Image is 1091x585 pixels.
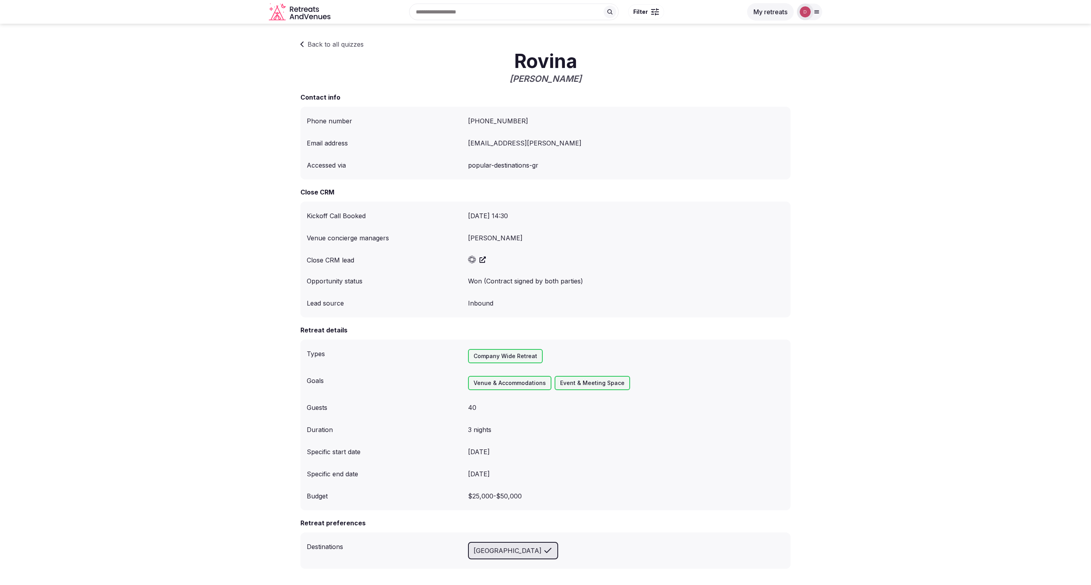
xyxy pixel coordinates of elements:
[747,8,794,16] a: My retreats
[307,346,462,359] div: Types
[468,488,784,504] div: $25,000-$50,000
[300,92,340,102] h2: Contact info
[468,466,784,482] div: [DATE]
[307,373,462,385] div: Goals
[300,187,334,197] h2: Close CRM
[300,325,347,335] h2: Retreat details
[468,444,784,460] div: [DATE]
[468,298,784,308] div: Inbound
[269,3,332,21] a: Visit the homepage
[300,40,364,49] a: Back to all quizzes
[468,276,784,286] div: Won (Contract signed by both parties)
[307,252,462,265] div: Close CRM lead
[300,50,791,73] h1: Rovina
[307,400,462,412] div: Guests
[633,8,648,16] span: Filter
[307,488,462,501] div: Budget
[468,135,784,151] div: [EMAIL_ADDRESS][PERSON_NAME]
[468,349,543,363] div: Company Wide Retreat
[800,6,811,17] img: Danielle Leung
[300,73,791,85] h2: [PERSON_NAME]
[307,295,462,308] div: Lead source
[468,208,784,224] div: [DATE] 14:30
[307,273,462,286] div: Opportunity status
[555,376,630,390] div: Event & Meeting Space
[307,422,462,434] div: Duration
[628,4,664,19] button: Filter
[468,376,551,390] div: Venue & Accommodations
[474,546,542,555] span: [GEOGRAPHIC_DATA]
[468,233,523,243] div: [PERSON_NAME]
[468,400,784,415] div: 40
[307,157,462,170] div: Accessed via
[468,113,784,129] div: [PHONE_NUMBER]
[307,444,462,457] div: Specific start date
[307,466,462,479] div: Specific end date
[468,422,784,438] div: 3 nights
[307,135,462,148] div: Email address
[747,3,794,21] button: My retreats
[468,157,784,173] div: popular-destinations-gr
[307,113,462,126] div: Phone number
[307,230,462,243] div: Venue concierge managers
[307,539,462,551] div: Destinations
[300,518,366,528] h2: Retreat preferences
[269,3,332,21] svg: Retreats and Venues company logo
[307,208,462,221] div: Kickoff Call Booked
